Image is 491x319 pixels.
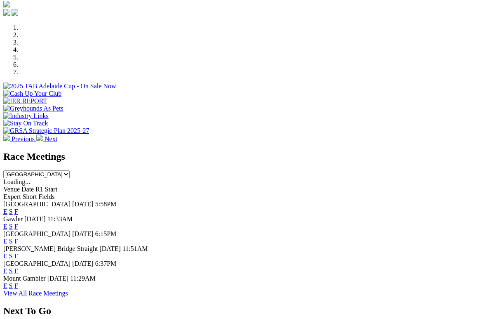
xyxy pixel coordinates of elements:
[3,151,488,162] h2: Race Meetings
[14,238,18,245] a: F
[3,215,23,222] span: Gawler
[14,223,18,230] a: F
[36,135,57,142] a: Next
[3,201,70,208] span: [GEOGRAPHIC_DATA]
[3,127,89,135] img: GRSA Strategic Plan 2025-27
[70,275,96,282] span: 11:29AM
[3,305,488,317] h2: Next To Go
[3,267,7,274] a: E
[3,245,98,252] span: [PERSON_NAME] Bridge Straight
[14,282,18,289] a: F
[95,260,117,267] span: 6:37PM
[99,245,121,252] span: [DATE]
[3,97,47,105] img: IER REPORT
[3,112,49,120] img: Industry Links
[3,260,70,267] span: [GEOGRAPHIC_DATA]
[3,186,20,193] span: Venue
[36,135,43,141] img: chevron-right-pager-white.svg
[3,223,7,230] a: E
[3,120,48,127] img: Stay On Track
[9,238,13,245] a: S
[21,186,34,193] span: Date
[122,245,148,252] span: 11:51AM
[72,260,94,267] span: [DATE]
[3,275,46,282] span: Mount Gambier
[3,193,21,200] span: Expert
[95,230,117,237] span: 6:15PM
[24,215,46,222] span: [DATE]
[9,208,13,215] a: S
[3,135,36,142] a: Previous
[3,253,7,260] a: E
[3,1,10,7] img: logo-grsa-white.png
[47,275,69,282] span: [DATE]
[3,105,63,112] img: Greyhounds As Pets
[45,135,57,142] span: Next
[14,253,18,260] a: F
[72,201,94,208] span: [DATE]
[14,267,18,274] a: F
[3,135,10,141] img: chevron-left-pager-white.svg
[47,215,73,222] span: 11:33AM
[23,193,37,200] span: Short
[3,290,68,297] a: View All Race Meetings
[3,238,7,245] a: E
[3,230,70,237] span: [GEOGRAPHIC_DATA]
[9,267,13,274] a: S
[9,223,13,230] a: S
[38,193,54,200] span: Fields
[12,135,35,142] span: Previous
[3,208,7,215] a: E
[72,230,94,237] span: [DATE]
[3,83,116,90] img: 2025 TAB Adelaide Cup - On Sale Now
[3,282,7,289] a: E
[3,90,61,97] img: Cash Up Your Club
[35,186,57,193] span: R1 Start
[3,178,30,185] span: Loading...
[14,208,18,215] a: F
[95,201,117,208] span: 5:58PM
[9,282,13,289] a: S
[12,9,18,16] img: twitter.svg
[9,253,13,260] a: S
[3,9,10,16] img: facebook.svg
